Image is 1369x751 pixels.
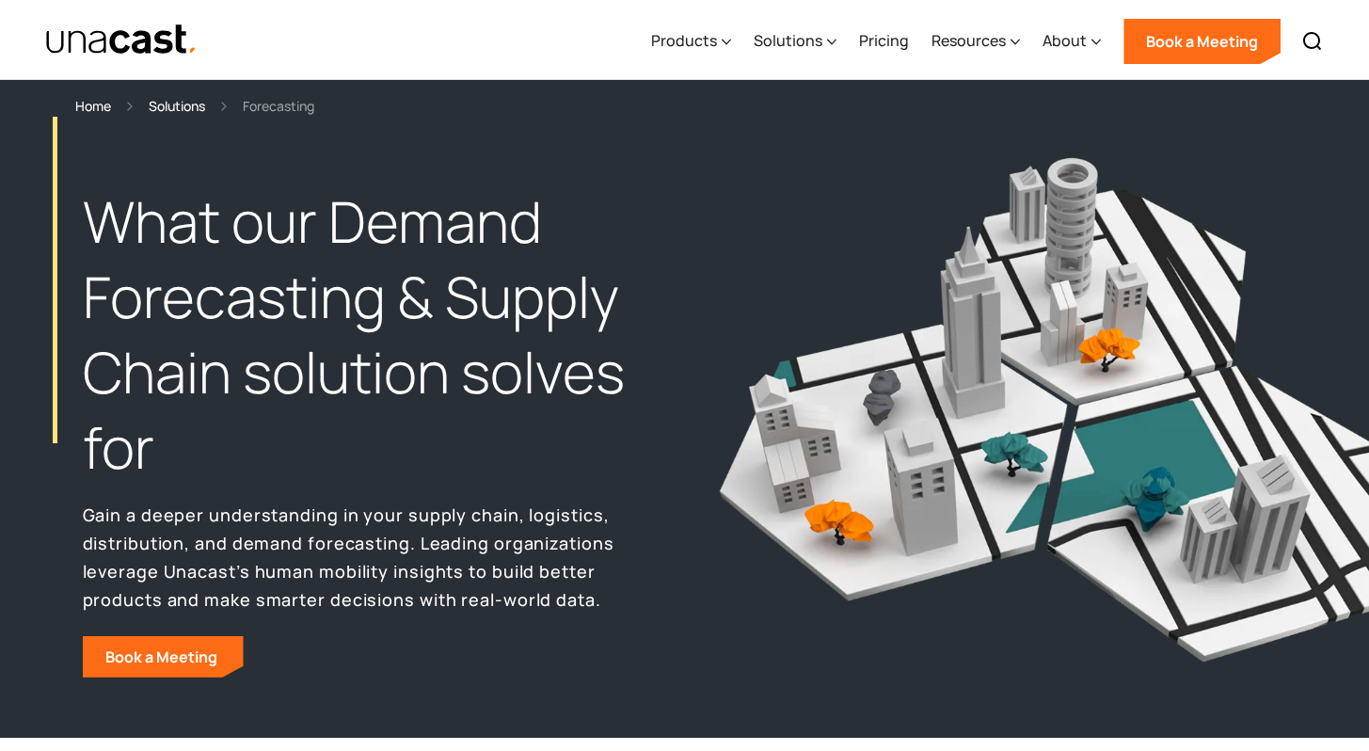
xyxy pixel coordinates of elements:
[75,95,111,117] a: Home
[243,95,314,117] div: Forecasting
[1043,29,1087,52] div: About
[45,24,199,56] img: Unacast text logo
[1123,19,1281,64] a: Book a Meeting
[83,184,647,485] h1: What our Demand Forecasting & Supply Chain solution solves for
[149,95,205,117] a: Solutions
[83,501,647,614] p: Gain a deeper understanding in your supply chain, logistics, distribution, and demand forecasting...
[754,29,822,52] div: Solutions
[931,29,1006,52] div: Resources
[651,29,717,52] div: Products
[1301,30,1324,53] img: Search icon
[859,3,909,80] a: Pricing
[83,636,244,678] a: Book a Meeting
